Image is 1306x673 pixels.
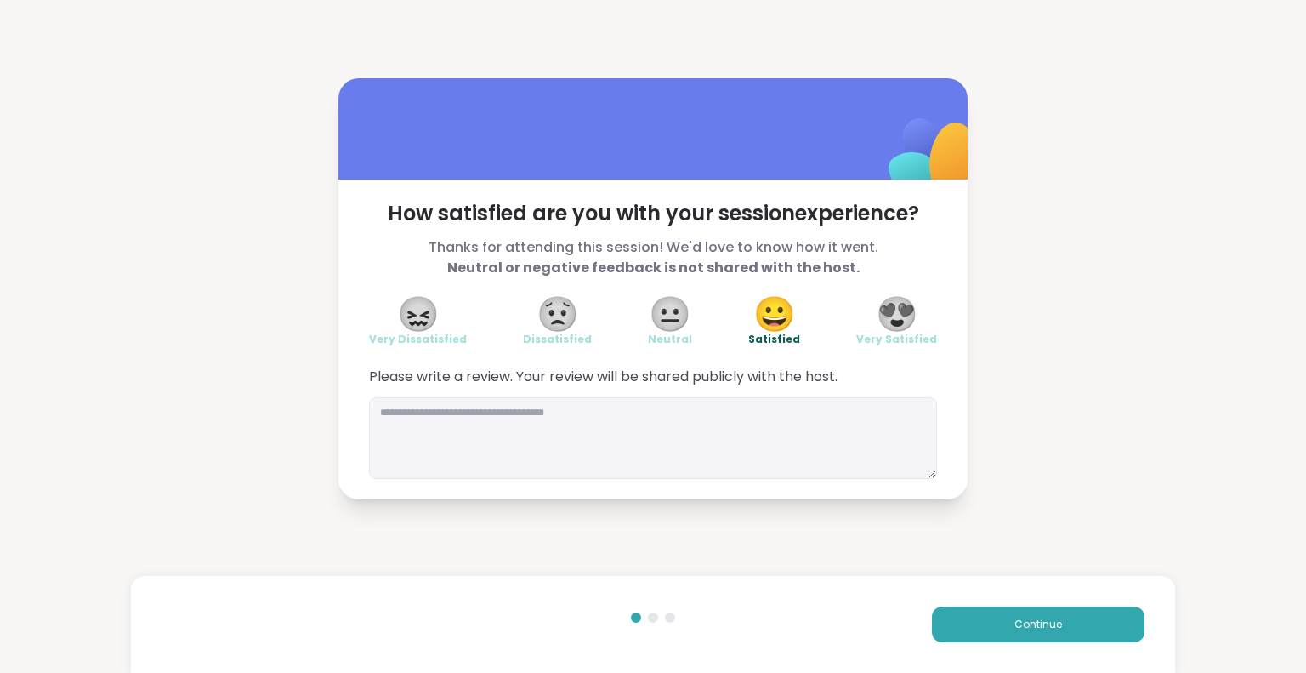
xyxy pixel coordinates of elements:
[397,299,440,329] span: 😖
[369,367,937,387] span: Please write a review. Your review will be shared publicly with the host.
[753,299,796,329] span: 😀
[849,74,1018,243] img: ShareWell Logomark
[649,299,691,329] span: 😐
[369,333,467,346] span: Very Dissatisfied
[537,299,579,329] span: 😟
[369,237,937,278] span: Thanks for attending this session! We'd love to know how it went.
[523,333,592,346] span: Dissatisfied
[447,258,860,277] b: Neutral or negative feedback is not shared with the host.
[1014,617,1062,632] span: Continue
[748,333,800,346] span: Satisfied
[369,200,937,227] span: How satisfied are you with your session experience?
[876,299,918,329] span: 😍
[648,333,692,346] span: Neutral
[932,607,1144,642] button: Continue
[856,333,937,346] span: Very Satisfied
